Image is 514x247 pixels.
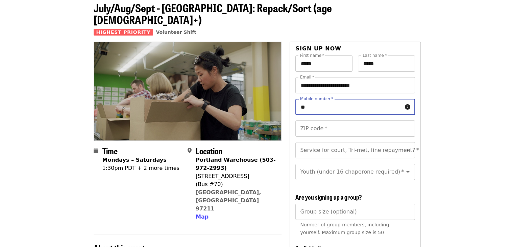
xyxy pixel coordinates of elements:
[405,104,410,110] i: circle-info icon
[196,180,276,188] div: (Bus #70)
[94,42,282,140] img: July/Aug/Sept - Portland: Repack/Sort (age 8+) organized by Oregon Food Bank
[196,213,209,221] button: Map
[196,214,209,220] span: Map
[196,172,276,180] div: [STREET_ADDRESS]
[300,53,324,58] label: First name
[295,55,352,72] input: First name
[295,45,341,52] span: Sign up now
[94,29,153,36] span: Highest Priority
[295,204,415,220] input: [object Object]
[196,145,222,157] span: Location
[358,55,415,72] input: Last name
[403,167,413,177] button: Open
[94,148,98,154] i: calendar icon
[156,29,196,35] a: Volunteer Shift
[295,120,415,137] input: ZIP code
[295,193,362,201] span: Are you signing up a group?
[196,189,261,212] a: [GEOGRAPHIC_DATA], [GEOGRAPHIC_DATA] 97211
[300,97,333,101] label: Mobile number
[300,222,389,235] span: Number of group members, including yourself. Maximum group size is 50
[102,157,167,163] strong: Mondays – Saturdays
[196,157,276,171] strong: Portland Warehouse (503-972-2993)
[295,77,415,93] input: Email
[300,75,314,79] label: Email
[102,164,179,172] div: 1:30pm PDT + 2 more times
[102,145,118,157] span: Time
[363,53,387,58] label: Last name
[295,99,402,115] input: Mobile number
[188,148,192,154] i: map-marker-alt icon
[403,145,413,155] button: Open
